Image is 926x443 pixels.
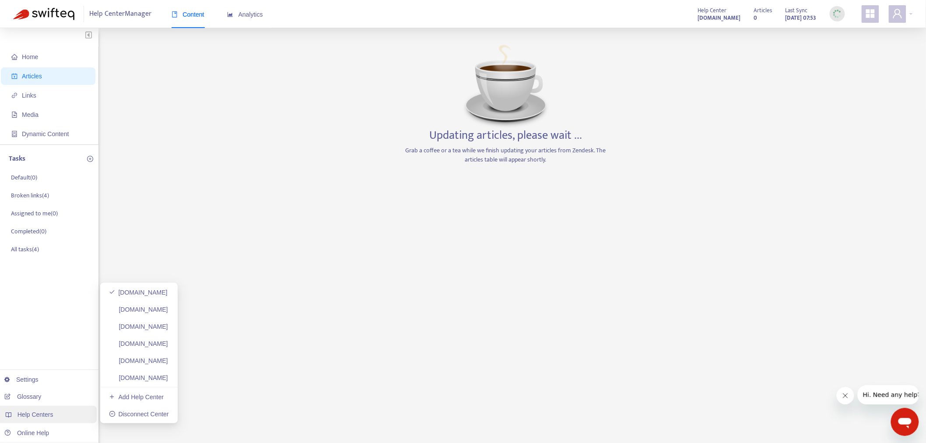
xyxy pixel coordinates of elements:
span: plus-circle [87,156,93,162]
iframe: Button to launch messaging window [891,408,919,436]
a: [DOMAIN_NAME] [698,13,741,23]
span: container [11,131,18,137]
span: link [11,92,18,98]
span: area-chart [227,11,233,18]
p: Completed ( 0 ) [11,227,46,236]
span: account-book [11,73,18,79]
strong: 0 [754,13,758,23]
strong: [DATE] 07:53 [786,13,817,23]
span: user [892,8,903,19]
span: appstore [865,8,876,19]
iframe: Message from company [858,385,919,404]
iframe: Close message [837,387,854,404]
span: Media [22,111,39,118]
a: [DOMAIN_NAME] [109,374,168,381]
span: Articles [754,6,772,15]
a: [DOMAIN_NAME] [109,340,168,347]
a: Add Help Center [109,394,164,401]
p: Tasks [9,154,25,164]
span: file-image [11,112,18,118]
p: Assigned to me ( 0 ) [11,209,58,218]
span: Dynamic Content [22,130,69,137]
span: Last Sync [786,6,808,15]
span: home [11,54,18,60]
h3: Updating articles, please wait ... [429,129,582,143]
span: Articles [22,73,42,80]
span: Help Center Manager [90,6,152,22]
span: Links [22,92,36,99]
p: Broken links ( 4 ) [11,191,49,200]
a: [DOMAIN_NAME] [109,323,168,330]
span: Analytics [227,11,263,18]
a: [DOMAIN_NAME] [109,289,168,296]
p: All tasks ( 4 ) [11,245,39,254]
span: Hi. Need any help? [5,6,63,13]
a: Glossary [4,393,41,400]
span: book [172,11,178,18]
a: Online Help [4,429,49,436]
a: [DOMAIN_NAME] [109,306,168,313]
span: Home [22,53,38,60]
a: Settings [4,376,39,383]
img: Swifteq [13,8,74,20]
p: Grab a coffee or a tea while we finish updating your articles from Zendesk. The articles table wi... [403,146,609,164]
span: Content [172,11,204,18]
img: sync_loading.0b5143dde30e3a21642e.gif [832,8,843,19]
span: Help Centers [18,411,53,418]
span: Help Center [698,6,727,15]
p: Default ( 0 ) [11,173,37,182]
a: Disconnect Center [109,411,169,418]
a: [DOMAIN_NAME] [109,357,168,364]
img: Coffee image [462,41,550,129]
